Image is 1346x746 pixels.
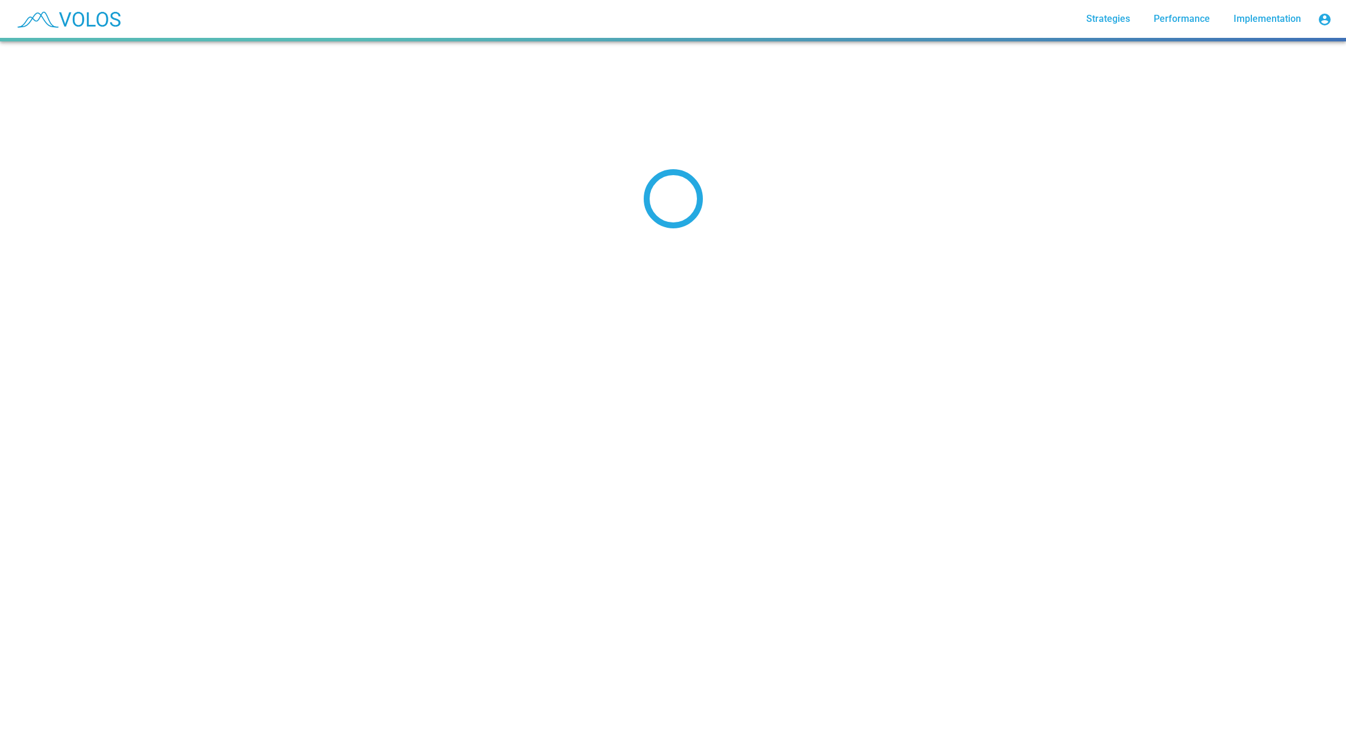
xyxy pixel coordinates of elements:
span: Implementation [1234,13,1301,24]
img: blue_transparent.png [9,4,127,34]
span: Performance [1154,13,1210,24]
a: Strategies [1077,8,1140,30]
mat-icon: account_circle [1318,12,1332,27]
a: Implementation [1224,8,1311,30]
a: Performance [1144,8,1219,30]
span: Strategies [1086,13,1130,24]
